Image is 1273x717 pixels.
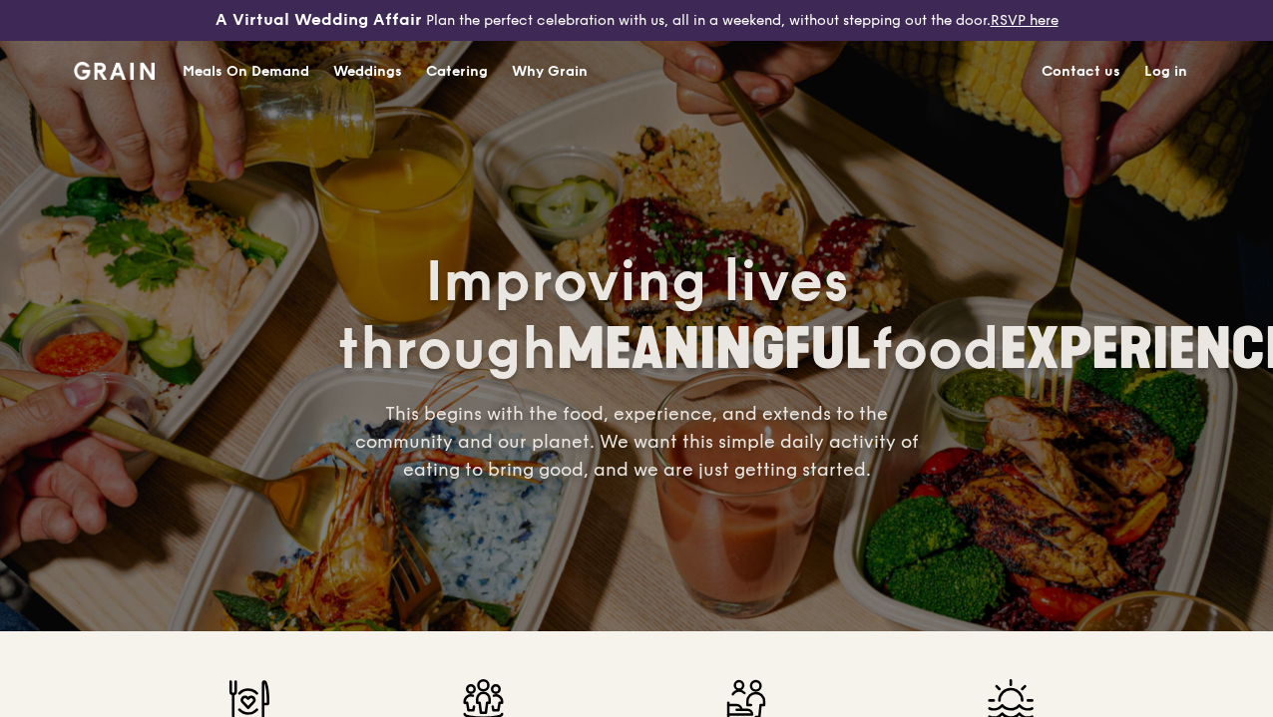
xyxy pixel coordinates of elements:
a: GrainGrain [74,40,155,100]
div: Why Grain [512,42,588,102]
a: Log in [1132,42,1199,102]
h3: A Virtual Wedding Affair [215,8,422,32]
span: MEANINGFUL [557,316,871,383]
span: This begins with the food, experience, and extends to the community and our planet. We want this ... [355,403,919,481]
a: Catering [414,42,500,102]
div: Weddings [333,42,402,102]
div: Meals On Demand [183,42,309,102]
a: Why Grain [500,42,600,102]
a: RSVP here [991,12,1059,29]
div: Plan the perfect celebration with us, all in a weekend, without stepping out the door. [212,8,1061,33]
a: Weddings [321,42,414,102]
a: Contact us [1030,42,1132,102]
img: Grain [74,62,155,80]
div: Catering [426,42,488,102]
